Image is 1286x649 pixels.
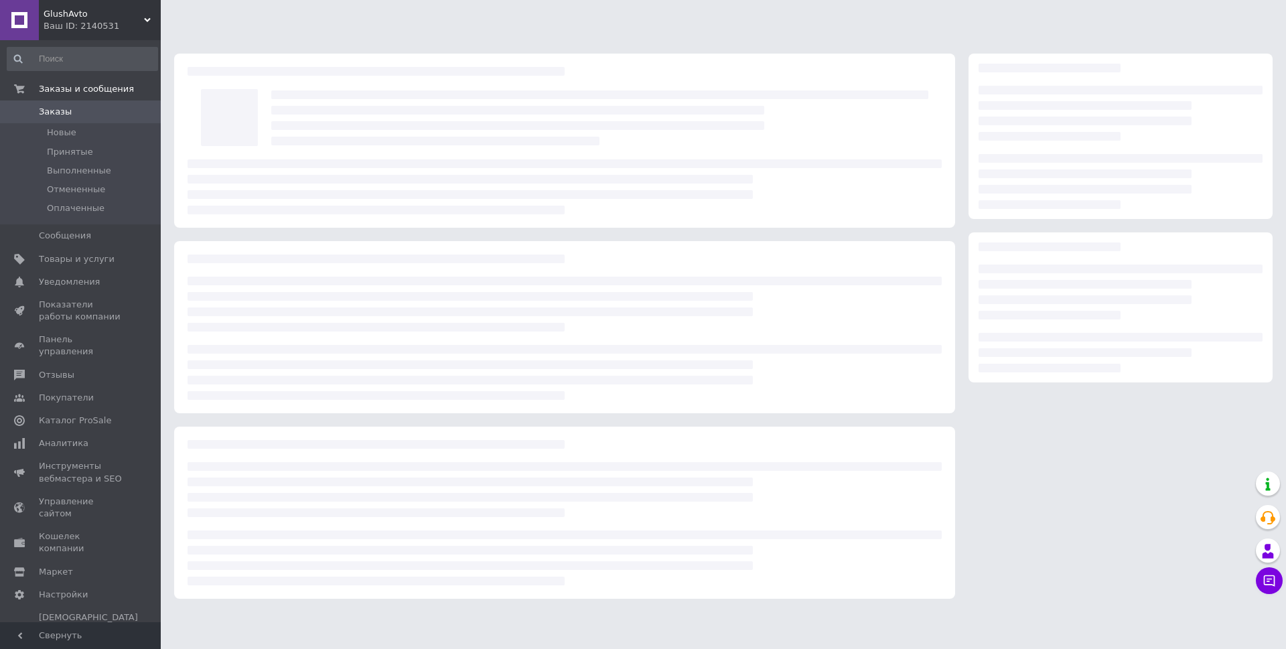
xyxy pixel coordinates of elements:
span: Настройки [39,589,88,601]
span: Товары и услуги [39,253,115,265]
span: Заказы и сообщения [39,83,134,95]
span: Управление сайтом [39,496,124,520]
span: Каталог ProSale [39,415,111,427]
span: Заказы [39,106,72,118]
span: Выполненные [47,165,111,177]
span: Аналитика [39,437,88,449]
div: Ваш ID: 2140531 [44,20,161,32]
span: Панель управления [39,334,124,358]
span: Отзывы [39,369,74,381]
span: Новые [47,127,76,139]
span: Маркет [39,566,73,578]
span: [DEMOGRAPHIC_DATA] и счета [39,611,138,648]
span: Показатели работы компании [39,299,124,323]
span: Принятые [47,146,93,158]
span: Уведомления [39,276,100,288]
span: Кошелек компании [39,530,124,555]
button: Чат с покупателем [1256,567,1283,594]
input: Поиск [7,47,158,71]
span: Сообщения [39,230,91,242]
span: Отмененные [47,184,105,196]
span: GlushAvto [44,8,144,20]
span: Инструменты вебмастера и SEO [39,460,124,484]
span: Покупатели [39,392,94,404]
span: Оплаченные [47,202,104,214]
